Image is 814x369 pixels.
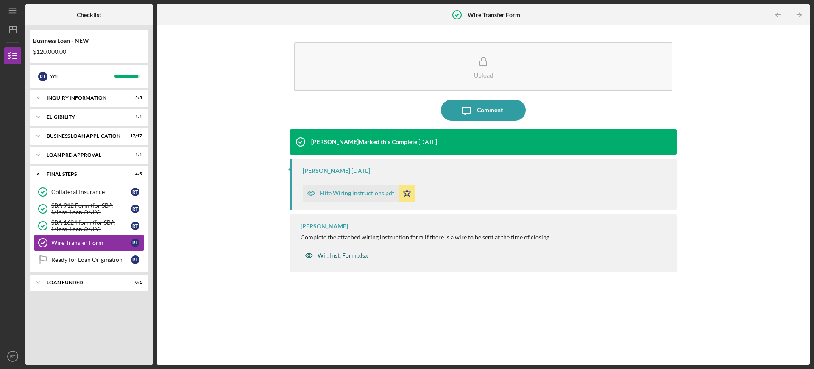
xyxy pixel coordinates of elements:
div: BUSINESS LOAN APPLICATION [47,133,121,139]
div: [PERSON_NAME] Marked this Complete [311,139,417,145]
div: R T [38,72,47,81]
div: Wire Transfer Form [51,239,131,246]
a: Wire Transfer FormRT [34,234,144,251]
button: Comment [441,100,526,121]
div: LOAN PRE-APPROVAL [47,153,121,158]
div: LOAN FUNDED [47,280,121,285]
div: $120,000.00 [33,48,145,55]
div: 17 / 17 [127,133,142,139]
div: R T [131,205,139,213]
a: SBA 912 Form (for SBA Micro-Loan ONLY)RT [34,200,144,217]
div: 5 / 5 [127,95,142,100]
div: R T [131,222,139,230]
div: 1 / 1 [127,153,142,158]
div: Upload [474,72,493,78]
time: 2025-07-16 13:59 [351,167,370,174]
div: Elite Wiring instructions.pdf [320,190,394,197]
div: R T [131,255,139,264]
b: Wire Transfer Form [468,11,520,18]
text: RT [10,354,16,359]
div: FINAL STEPS [47,172,121,177]
div: 4 / 5 [127,172,142,177]
div: [PERSON_NAME] [303,167,350,174]
button: Upload [294,42,672,91]
div: Collateral Insurance [51,189,131,195]
a: SBA 1624 form (for SBA Micro-Loan ONLY)RT [34,217,144,234]
div: INQUIRY INFORMATION [47,95,121,100]
div: SBA 912 Form (for SBA Micro-Loan ONLY) [51,202,131,216]
div: ELIGIBILITY [47,114,121,119]
time: 2025-07-16 13:59 [418,139,437,145]
a: Ready for Loan OriginationRT [34,251,144,268]
button: Wir. Inst. Form.xlsx [301,247,372,264]
div: Business Loan - NEW [33,37,145,44]
div: You [50,69,114,83]
div: [PERSON_NAME] [301,223,348,230]
b: Checklist [77,11,101,18]
div: 0 / 1 [127,280,142,285]
a: Collateral InsuranceRT [34,183,144,200]
div: R T [131,239,139,247]
div: Comment [477,100,503,121]
div: R T [131,188,139,196]
div: Wir. Inst. Form.xlsx [318,252,368,259]
div: SBA 1624 form (for SBA Micro-Loan ONLY) [51,219,131,233]
div: Complete the attached wiring instruction form if there is a wire to be sent at the time of closing. [301,234,551,241]
div: 1 / 1 [127,114,142,119]
div: Ready for Loan Origination [51,256,131,263]
button: RT [4,348,21,365]
button: Elite Wiring instructions.pdf [303,185,415,202]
